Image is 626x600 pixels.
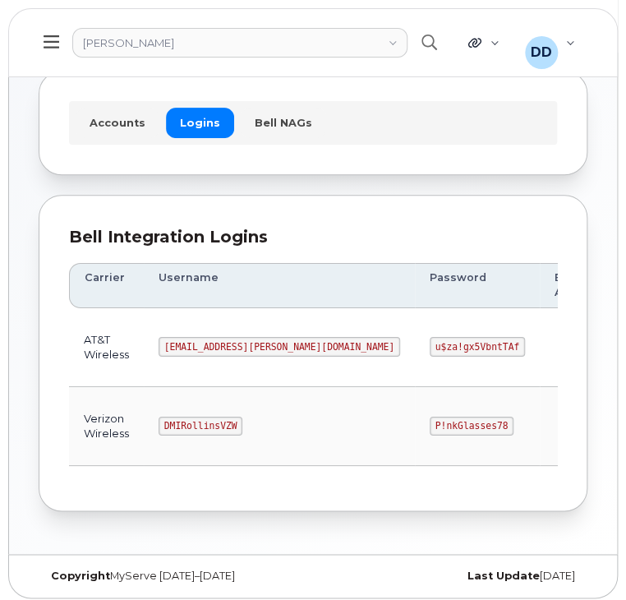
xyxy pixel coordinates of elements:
[144,263,415,308] th: Username
[457,26,510,59] div: Quicklinks
[69,263,144,308] th: Carrier
[72,28,407,58] a: Rollins
[159,417,242,436] code: DMIRollinsVZW
[159,337,400,357] code: [EMAIL_ADDRESS][PERSON_NAME][DOMAIN_NAME]
[51,570,110,582] strong: Copyright
[39,570,313,583] div: MyServe [DATE]–[DATE]
[467,570,540,582] strong: Last Update
[166,108,234,137] a: Logins
[69,387,144,466] td: Verizon Wireless
[430,417,513,436] code: P!nkGlasses78
[241,108,326,137] a: Bell NAGs
[76,108,159,137] a: Accounts
[415,263,540,308] th: Password
[313,570,587,583] div: [DATE]
[69,308,144,387] td: AT&T Wireless
[430,337,525,357] code: u$za!gx5VbntTAf
[540,263,624,308] th: Business Accounts
[513,26,587,59] div: David Davis
[531,43,552,62] span: DD
[69,225,557,249] div: Bell Integration Logins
